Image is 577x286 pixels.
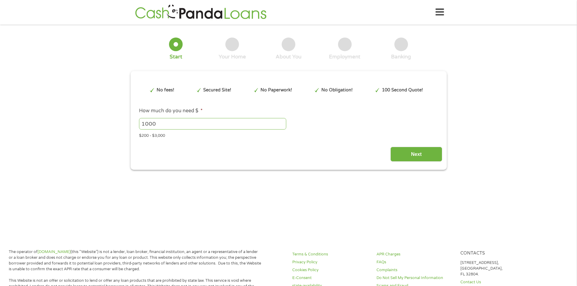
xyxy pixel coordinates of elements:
[38,249,71,254] a: [DOMAIN_NAME]
[292,251,369,257] a: Terms & Conditions
[276,54,301,60] div: About You
[203,87,231,94] p: Secured Site!
[292,275,369,281] a: E-Consent
[170,54,182,60] div: Start
[157,87,174,94] p: No fees!
[133,4,268,21] img: GetLoanNow Logo
[260,87,292,94] p: No Paperwork!
[460,251,537,256] h4: Contacts
[292,259,369,265] a: Privacy Policy
[219,54,246,60] div: Your Home
[382,87,423,94] p: 100 Second Quote!
[376,251,453,257] a: APR Charges
[292,267,369,273] a: Cookies Policy
[376,275,453,281] a: Do Not Sell My Personal Information
[139,131,438,139] div: $200 - $3,000
[390,147,442,162] input: Next
[460,260,537,277] p: [STREET_ADDRESS], [GEOGRAPHIC_DATA], FL 32804.
[391,54,411,60] div: Banking
[139,108,203,114] label: How much do you need $
[376,267,453,273] a: Complaints
[329,54,360,60] div: Employment
[376,259,453,265] a: FAQs
[9,249,261,272] p: The operator of (this “Website”) is not a lender, loan broker, financial institution, an agent or...
[321,87,353,94] p: No Obligation!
